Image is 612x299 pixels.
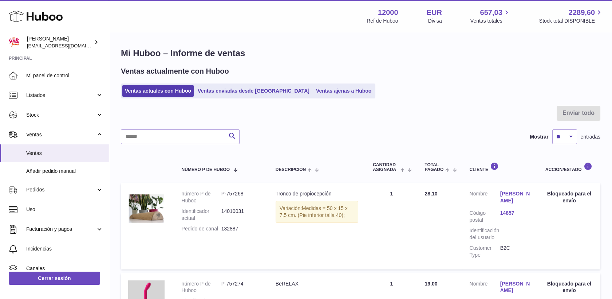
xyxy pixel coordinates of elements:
[428,18,442,24] div: Divisa
[470,190,500,206] dt: Nombre
[545,280,593,294] div: Bloqueado para el envío
[470,227,500,241] dt: Identificación del usuario
[280,205,348,218] span: Medidas = 50 x 15 x 7,5 cm. (Pie inferior talla 40);
[545,162,593,172] div: Acción/Estado
[221,225,261,232] dd: 132887
[182,280,221,294] dt: número P de Huboo
[569,8,595,18] span: 2289,60
[581,133,600,140] span: entradas
[276,167,306,172] span: Descripción
[378,8,398,18] strong: 12000
[121,66,229,76] h2: Ventas actualmente con Huboo
[539,8,603,24] a: 2289,60 Stock total DISPONIBLE
[182,225,221,232] dt: Pedido de canal
[221,208,261,222] dd: 14010031
[480,8,502,18] span: 657,03
[367,18,398,24] div: Ref de Huboo
[27,35,92,49] div: [PERSON_NAME]
[425,163,443,172] span: Total pagado
[470,18,511,24] span: Ventas totales
[500,210,531,217] a: 14857
[182,190,221,204] dt: número P de Huboo
[530,133,548,140] label: Mostrar
[26,226,96,233] span: Facturación y pagos
[366,183,417,269] td: 1
[470,162,531,172] div: Cliente
[500,190,531,204] a: [PERSON_NAME]
[26,168,103,175] span: Añadir pedido manual
[26,265,103,272] span: Canales
[500,280,531,294] a: [PERSON_NAME]
[27,43,107,48] span: [EMAIL_ADDRESS][DOMAIN_NAME]
[470,280,500,296] dt: Nombre
[121,47,600,59] h1: Mi Huboo – Informe de ventas
[276,190,358,197] div: Tronco de propiocepción
[221,190,261,204] dd: P-757268
[26,131,96,138] span: Ventas
[182,208,221,222] dt: Identificador actual
[26,245,103,252] span: Incidencias
[313,85,374,97] a: Ventas ajenas a Huboo
[545,190,593,204] div: Bloqueado para el envío
[195,85,312,97] a: Ventas enviadas desde [GEOGRAPHIC_DATA]
[26,72,103,79] span: Mi panel de control
[26,206,103,213] span: Uso
[26,186,96,193] span: Pedidos
[9,272,100,285] a: Cerrar sesión
[373,163,399,172] span: Cantidad ASIGNADA
[26,150,103,157] span: Ventas
[470,210,500,224] dt: Código postal
[470,245,500,259] dt: Customer Type
[26,92,96,99] span: Listados
[427,8,442,18] strong: EUR
[539,18,603,24] span: Stock total DISPONIBLE
[470,8,511,24] a: 657,03 Ventas totales
[221,280,261,294] dd: P-757274
[182,167,230,172] span: número P de Huboo
[425,191,437,197] span: 28,10
[9,37,20,48] img: mar@ensuelofirme.com
[26,112,96,119] span: Stock
[122,85,194,97] a: Ventas actuales con Huboo
[425,281,437,287] span: 19,00
[128,190,165,227] img: tronco-propiocepcion-metodo-5p.jpg
[276,280,358,287] div: BeRELAX
[276,201,358,223] div: Variación:
[500,245,531,259] dd: B2C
